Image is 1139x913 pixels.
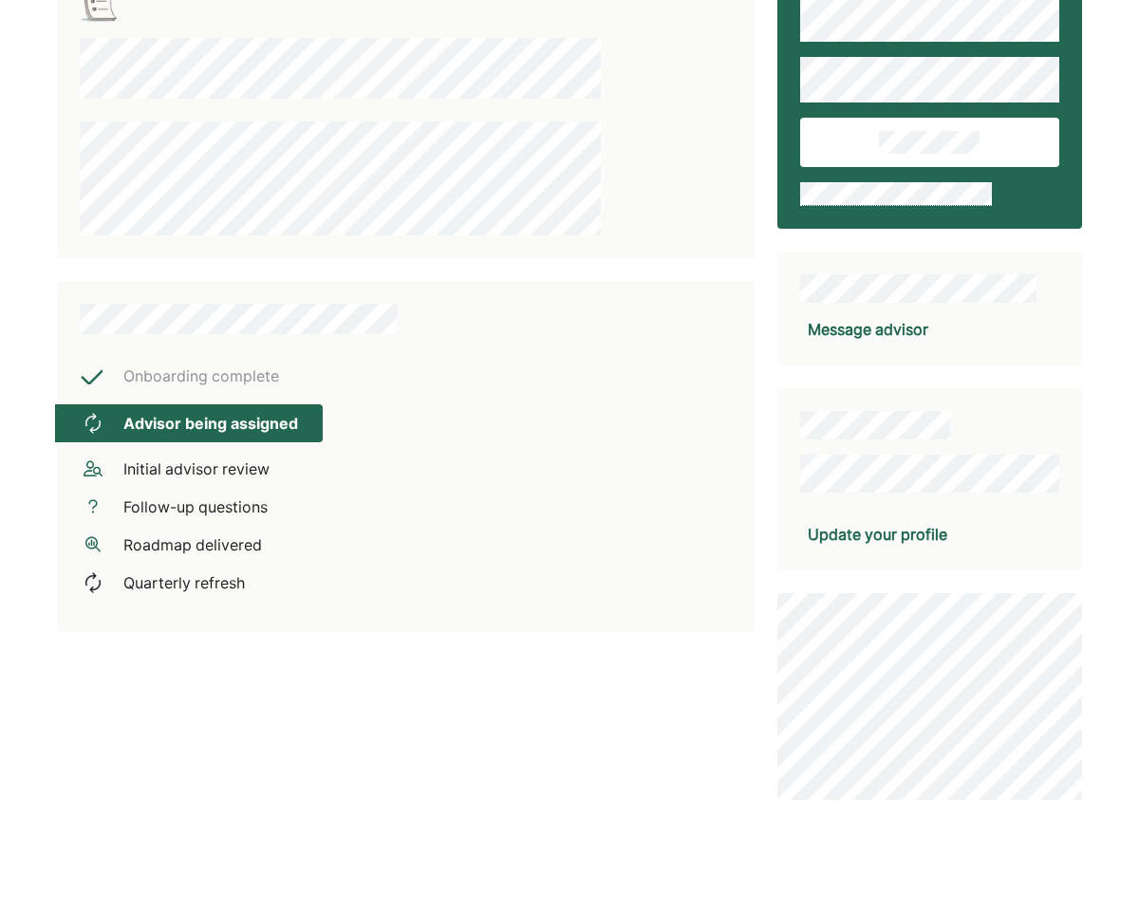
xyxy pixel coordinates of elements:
div: Initial advisor review [123,457,270,480]
div: Roadmap delivered [123,533,262,556]
div: Follow-up questions [123,495,268,518]
div: Update your profile [808,523,947,546]
div: Onboarding complete [123,364,279,389]
div: Message advisor [808,318,928,341]
div: Advisor being assigned [123,412,298,435]
div: Quarterly refresh [123,571,245,594]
